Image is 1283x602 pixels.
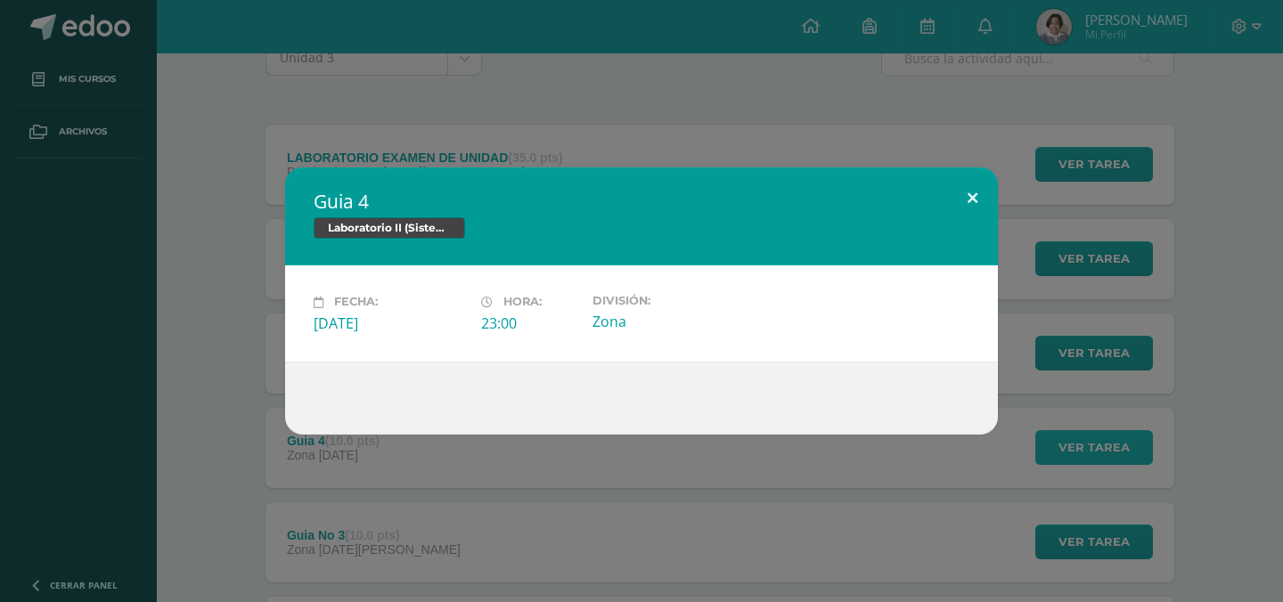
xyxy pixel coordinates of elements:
[947,167,998,228] button: Close (Esc)
[592,312,746,331] div: Zona
[481,313,578,333] div: 23:00
[592,294,746,307] label: División:
[314,189,969,214] h2: Guia 4
[503,296,542,309] span: Hora:
[314,217,465,239] span: Laboratorio II (Sistema Operativo Macintoch)
[314,313,467,333] div: [DATE]
[334,296,378,309] span: Fecha:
